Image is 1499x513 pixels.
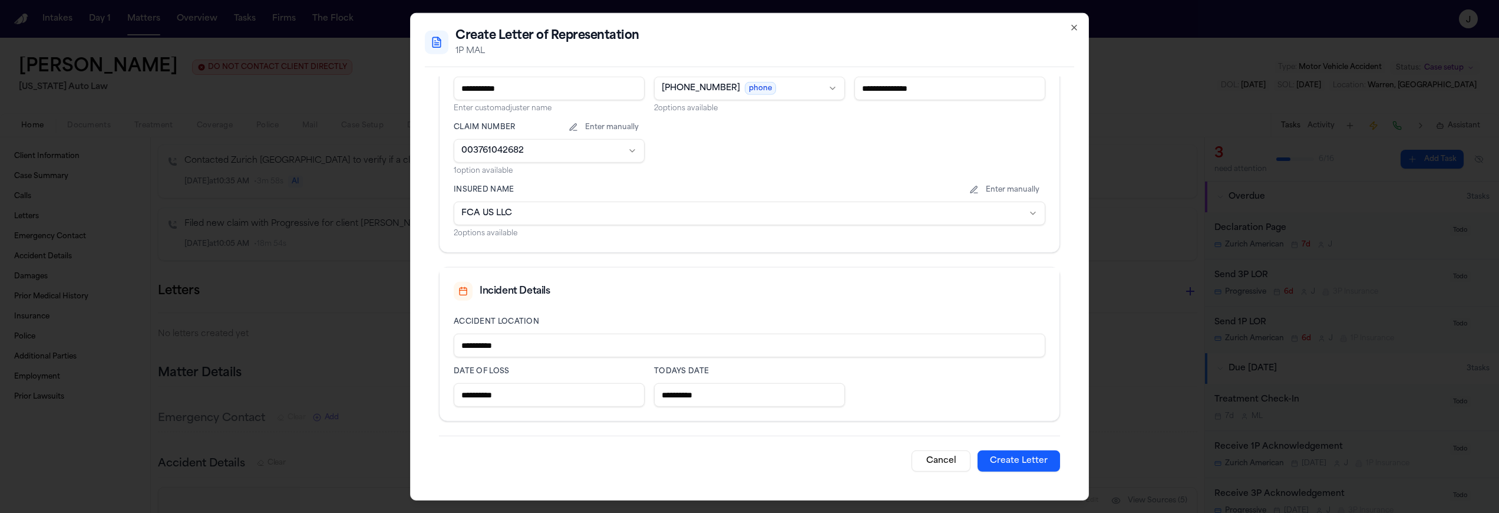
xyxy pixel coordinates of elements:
[455,28,639,44] h2: Create Letter of Representation
[454,123,645,132] label: Claim Number
[455,45,639,57] p: 1P MAL
[912,450,970,472] button: Cancel
[454,104,645,113] p: Enter custom adjuster name
[480,284,1045,298] div: Incident Details
[454,317,1045,327] label: accident location
[654,367,845,376] label: todays date
[454,185,1045,195] label: Insured Name
[454,229,1045,238] p: 2 option s available
[654,104,845,113] p: 2 option s available
[963,185,1045,195] button: Enter manually
[454,166,645,176] p: 1 option available
[978,450,1060,472] button: Create Letter
[563,123,645,132] button: Enter manually
[454,367,645,376] label: date of loss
